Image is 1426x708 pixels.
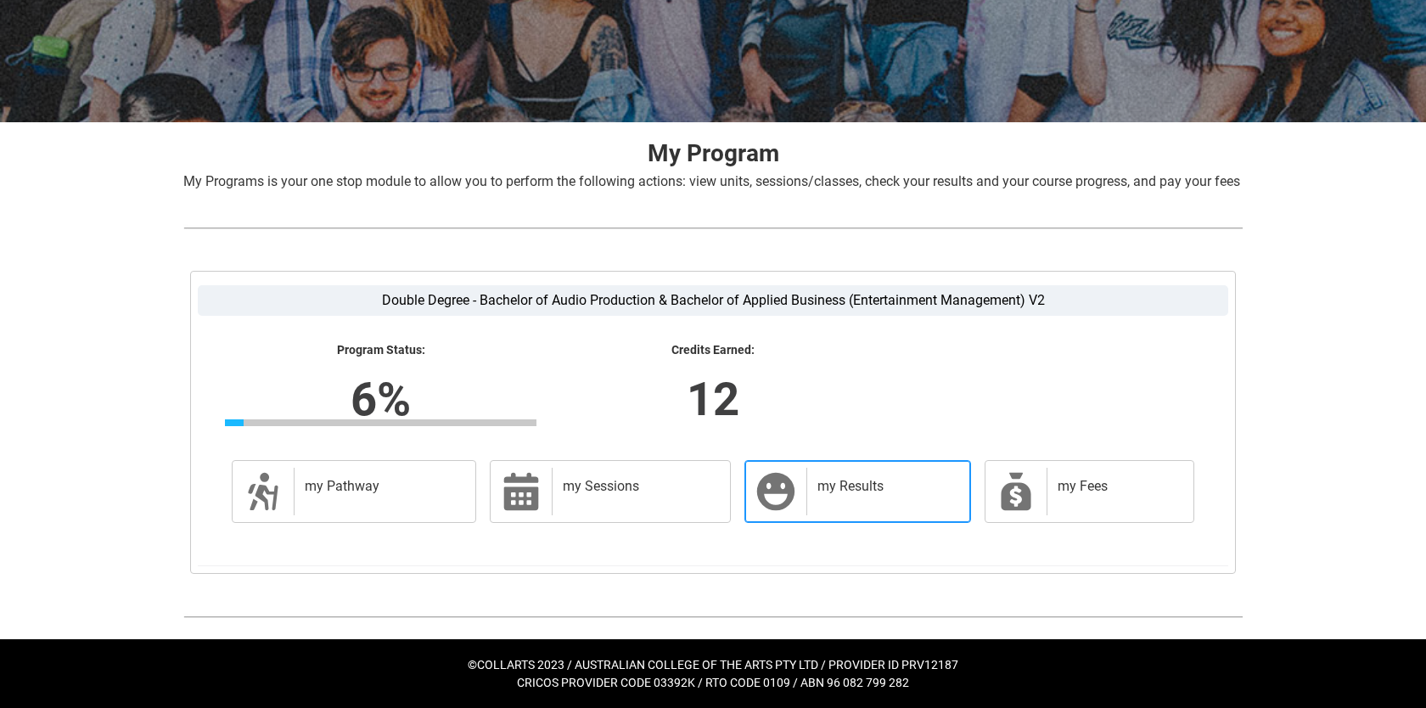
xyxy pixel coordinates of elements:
[198,285,1228,316] label: Double Degree - Bachelor of Audio Production & Bachelor of Applied Business (Entertainment Manage...
[744,460,971,523] a: my Results
[183,219,1243,237] img: REDU_GREY_LINE
[243,471,284,512] span: Description of icon when needed
[232,460,476,523] a: my Pathway
[115,364,645,434] lightning-formatted-number: 6%
[996,471,1036,512] span: My Payments
[557,343,868,358] lightning-formatted-text: Credits Earned:
[225,343,536,358] lightning-formatted-text: Program Status:
[183,608,1243,626] img: REDU_GREY_LINE
[448,364,978,434] lightning-formatted-number: 12
[490,460,731,523] a: my Sessions
[183,173,1240,189] span: My Programs is your one stop module to allow you to perform the following actions: view units, se...
[1058,478,1176,495] h2: my Fees
[305,478,458,495] h2: my Pathway
[225,419,536,426] div: Progress Bar
[985,460,1194,523] a: my Fees
[817,478,953,495] h2: my Results
[563,478,713,495] h2: my Sessions
[648,139,779,167] strong: My Program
